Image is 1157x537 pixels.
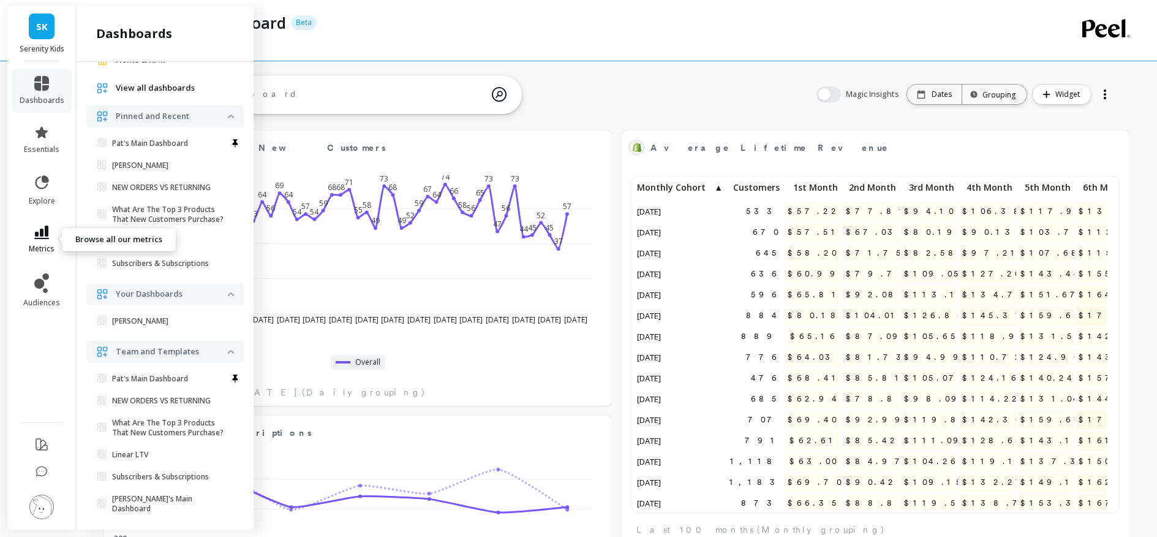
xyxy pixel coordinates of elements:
span: $149.16 [1018,473,1086,492]
span: $137.34 [1018,452,1095,471]
span: $132.27 [960,473,1032,492]
p: 1st Month [785,179,842,196]
img: navigation item icon [96,288,108,300]
span: Last 100 months [636,524,753,536]
span: $164.64 [1076,286,1139,304]
span: $114.22 [960,390,1023,408]
span: $94.10 [902,202,959,221]
span: $82.58 [902,244,965,262]
span: audiences [23,298,60,308]
div: Toggle SortBy [843,179,901,200]
span: $124.90 [1018,348,1084,367]
span: 1st Month [788,183,838,192]
span: $68.41 [785,369,845,387]
img: profile picture [29,495,54,519]
span: $66.35 [785,494,843,512]
span: 776 [744,348,783,367]
span: [DATE] [635,244,665,262]
span: SK [36,20,48,34]
span: $153.32 [1018,494,1090,512]
img: navigation item icon [96,110,108,123]
span: $90.13 [960,223,1022,242]
span: [DATE] [635,286,665,304]
span: Monthly Cohort [637,183,713,192]
span: $88.80 [843,494,910,512]
button: Widget [1032,84,1091,105]
span: $155.83 [1076,265,1148,283]
span: $58.20 [785,244,842,262]
span: $107.68 [1018,244,1088,262]
span: 791 [742,432,783,450]
div: Toggle SortBy [785,179,843,200]
p: [PERSON_NAME]'s Main Dashboard [112,494,228,514]
span: $143.92 [1076,348,1148,367]
span: 707 [745,411,783,429]
p: Pinned and Recent [116,110,228,123]
p: Customers [727,179,783,196]
span: $84.97 [843,452,911,471]
span: 645 [753,244,783,262]
img: navigation item icon [96,82,108,94]
p: Pat's Main Dashboard [112,374,188,384]
span: $69.40 [785,411,842,429]
span: $138.75 [960,494,1037,512]
span: $105.65 [902,327,962,346]
span: $57.22 [785,202,843,221]
span: Overall [355,357,380,367]
p: 4th Month [960,179,1016,196]
p: [PERSON_NAME] [112,316,168,326]
span: $106.38 [960,202,1030,221]
span: $131.04 [1018,390,1085,408]
span: $130.73 [1076,202,1151,221]
span: $145.31 [960,307,1028,325]
p: Pat's Main Dashboard [112,139,188,148]
span: $115.92 [1076,244,1145,262]
span: [DATE] [635,307,665,325]
p: 5th Month [1018,179,1074,196]
div: Toggle SortBy [959,179,1017,200]
span: Customers [729,183,780,192]
img: magic search icon [492,78,507,111]
div: Toggle SortBy [1076,179,1134,200]
span: $124.16 [960,369,1023,387]
p: Monthly Cohort [635,179,726,196]
p: What Are The Top 3 Products That New Customers Purchase? [112,205,228,224]
span: $111.09 [902,432,970,450]
span: $134.72 [960,286,1032,304]
p: Your Dashboards [116,288,228,300]
span: metrics [29,244,55,254]
p: Serenity Kids [20,44,64,54]
span: [DATE] [635,265,665,283]
p: NEW ORDERS VS RETURNING [112,396,211,406]
span: $85.81 [843,369,908,387]
span: $78.82 [843,390,911,408]
span: 533 [744,202,783,221]
span: $151.67 [1018,286,1087,304]
p: Dates [932,89,952,99]
span: [DATE] [635,390,665,408]
span: $162.26 [1076,473,1139,492]
span: $67.03 [843,223,904,242]
span: $109.15 [902,473,968,492]
span: $119.85 [902,411,975,429]
span: $80.19 [902,223,963,242]
img: navigation item icon [96,346,108,358]
p: Linear LTV [112,237,148,246]
span: $81.73 [843,348,913,367]
span: 889 [739,327,783,346]
span: $143.15 [1018,432,1086,450]
span: $92.08 [843,286,905,304]
span: $159.62 [1018,307,1085,325]
span: Average Lifetime Revenue [650,139,1083,156]
span: [DATE] [635,369,665,387]
span: essentials [24,145,59,154]
span: ▲ [713,183,723,192]
span: 670 [750,223,783,242]
span: $131.51 [1018,327,1088,346]
span: $65.16 [788,327,842,346]
span: $117.97 [1018,202,1096,221]
span: $77.81 [843,202,912,221]
span: [DATE] [635,411,665,429]
div: Toggle SortBy [901,179,959,200]
span: Widget [1055,88,1084,101]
